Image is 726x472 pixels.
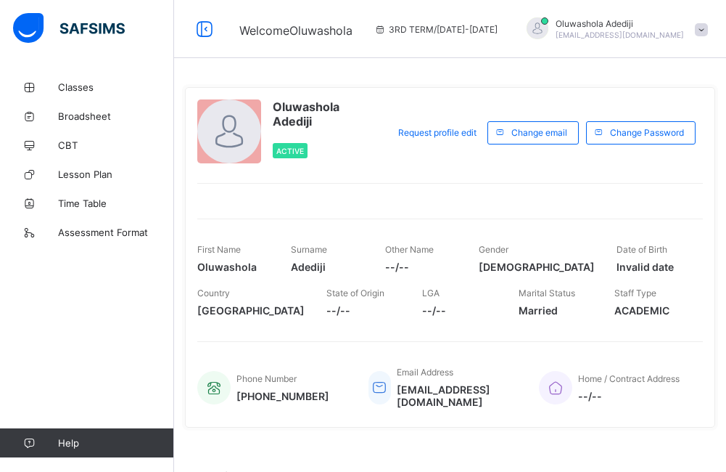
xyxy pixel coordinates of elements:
span: Change email [511,127,567,138]
span: State of Origin [326,288,384,298]
span: Request profile edit [398,127,477,138]
div: OluwasholaAdediji [512,17,715,41]
span: Email Address [397,367,453,378]
span: [DEMOGRAPHIC_DATA] [479,261,595,273]
span: Change Password [610,127,684,138]
span: session/term information [374,24,498,35]
span: [EMAIL_ADDRESS][DOMAIN_NAME] [397,383,518,408]
span: Date of Birth [616,244,667,255]
span: Adediji [291,261,363,273]
span: CBT [58,139,174,151]
span: Surname [291,244,327,255]
span: First Name [197,244,241,255]
span: Lesson Plan [58,168,174,180]
span: --/-- [422,304,496,317]
span: Active [276,147,304,155]
span: Assessment Format [58,227,174,238]
span: Other Name [385,244,434,255]
span: Oluwashola Adediji [273,99,380,129]
span: --/-- [578,390,680,402]
span: --/-- [326,304,400,317]
span: Country [197,288,230,298]
img: safsims [13,13,125,44]
span: Broadsheet [58,110,174,122]
span: Home / Contract Address [578,373,680,384]
span: ACADEMIC [614,304,688,317]
span: Welcome Oluwashola [239,23,352,38]
span: Marital Status [519,288,575,298]
span: Staff Type [614,288,656,298]
span: --/-- [385,261,457,273]
span: Gender [479,244,508,255]
span: [PHONE_NUMBER] [236,390,329,402]
span: Oluwashola Adediji [556,18,684,29]
span: Oluwashola [197,261,269,273]
span: [EMAIL_ADDRESS][DOMAIN_NAME] [556,30,684,39]
span: Phone Number [236,373,297,384]
span: LGA [422,288,440,298]
span: Classes [58,81,174,93]
span: Time Table [58,198,174,209]
span: Married [519,304,593,317]
span: Help [58,437,173,449]
span: Invalid date [616,261,688,273]
span: [GEOGRAPHIC_DATA] [197,304,305,317]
